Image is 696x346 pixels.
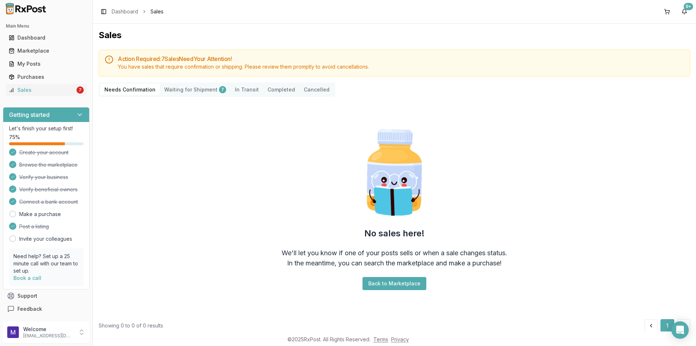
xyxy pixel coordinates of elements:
button: Purchases [3,71,90,83]
a: Make a purchase [19,211,61,218]
span: Connect a bank account [19,198,78,205]
button: Marketplace [3,45,90,57]
a: Terms [373,336,388,342]
div: 7 [219,86,226,93]
p: [EMAIL_ADDRESS][DOMAIN_NAME] [23,333,74,339]
a: Dashboard [112,8,138,15]
p: Let's finish your setup first! [9,125,83,132]
img: Smart Pill Bottle [348,126,441,219]
span: Verify beneficial owners [19,186,78,193]
button: Sales7 [3,84,90,96]
h1: Sales [99,29,690,41]
h2: Main Menu [6,23,87,29]
span: Verify your business [19,174,68,181]
a: Sales7 [6,84,87,97]
span: 75 % [9,134,20,141]
span: Create your account [19,149,69,156]
span: Feedback [17,305,42,313]
div: 9+ [684,3,693,10]
div: You have sales that require confirmation or shipping. Please review them promptly to avoid cancel... [118,63,684,70]
span: Sales [150,8,163,15]
div: 7 [76,86,84,94]
button: In Transit [231,84,263,95]
nav: breadcrumb [112,8,163,15]
a: Privacy [391,336,409,342]
p: Need help? Set up a 25 minute call with our team to set up. [13,253,79,274]
button: Completed [263,84,299,95]
button: My Posts [3,58,90,70]
button: 1 [660,319,674,332]
img: RxPost Logo [3,3,49,15]
a: My Posts [6,57,87,70]
button: Support [3,289,90,302]
div: We'll let you know if one of your posts sells or when a sale changes status. [282,248,507,258]
div: My Posts [9,60,84,68]
a: Dashboard [6,31,87,44]
div: Showing 0 to 0 of 0 results [99,322,163,329]
a: Invite your colleagues [19,235,72,243]
button: 9+ [679,6,690,17]
button: Needs Confirmation [100,84,160,95]
div: Sales [9,86,75,94]
h5: Action Required: 7 Sale s Need Your Attention! [118,56,684,62]
button: Waiting for Shipment [160,84,231,95]
img: User avatar [7,326,19,338]
a: Marketplace [6,44,87,57]
button: Back to Marketplace [362,277,426,290]
div: Dashboard [9,34,84,41]
div: Open Intercom Messenger [671,321,689,339]
a: Book a call [13,275,41,281]
p: Welcome [23,326,74,333]
div: In the meantime, you can search the marketplace and make a purchase! [287,258,502,268]
span: Browse the marketplace [19,161,78,168]
div: Marketplace [9,47,84,54]
a: Purchases [6,70,87,84]
button: Dashboard [3,32,90,44]
button: Feedback [3,302,90,316]
h3: Getting started [9,110,50,119]
h2: No sales here! [364,228,424,239]
div: Purchases [9,73,84,81]
span: Post a listing [19,223,49,230]
button: Cancelled [299,84,334,95]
